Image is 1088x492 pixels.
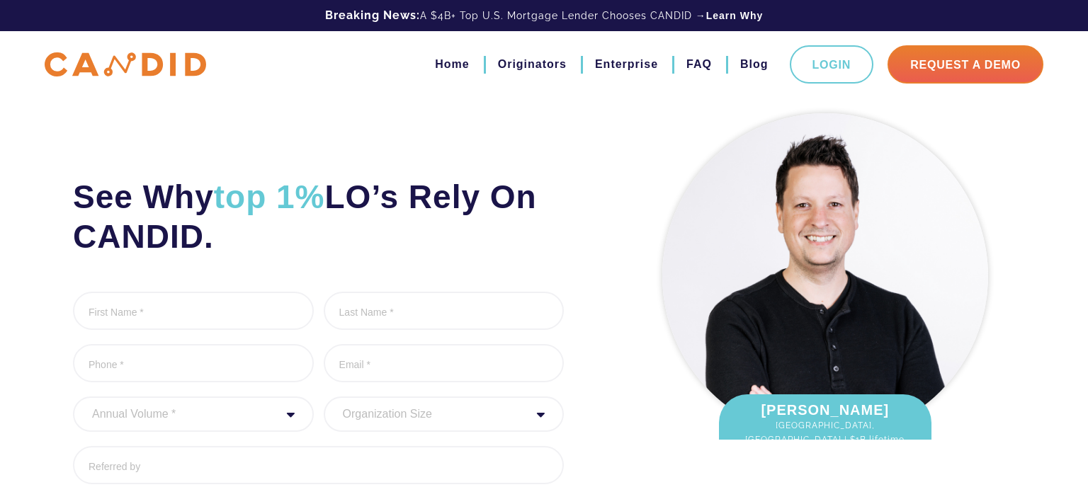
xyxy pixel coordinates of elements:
a: Originators [498,52,567,76]
input: Phone * [73,344,314,382]
h2: See Why LO’s Rely On CANDID. [73,177,564,256]
span: [GEOGRAPHIC_DATA], [GEOGRAPHIC_DATA] | $1B lifetime fundings. [733,418,917,461]
b: Breaking News: [325,8,420,22]
a: Login [790,45,874,84]
a: FAQ [686,52,712,76]
a: Request A Demo [888,45,1043,84]
input: Email * [324,344,565,382]
img: CANDID APP [45,52,206,77]
a: Learn Why [706,8,764,23]
input: Referred by [73,446,564,484]
a: Blog [740,52,769,76]
input: Last Name * [324,292,565,330]
div: [PERSON_NAME] [719,394,931,468]
span: top 1% [214,178,325,215]
a: Enterprise [595,52,658,76]
input: First Name * [73,292,314,330]
a: Home [435,52,469,76]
